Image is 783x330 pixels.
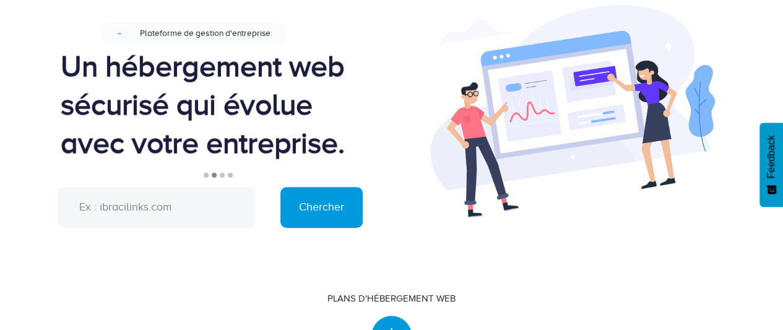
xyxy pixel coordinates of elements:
[100,20,334,47] a: NouveauPlateforme de gestion d'entreprise.
[280,187,363,228] input: Chercher
[139,28,272,38] span: Plateforme de gestion d'entreprise.
[58,187,256,228] input: Ex : ibracilinks.com
[118,33,121,34] span: Nouveau
[61,47,373,162] div: Un hébergement web sécurisé qui évolue avec votre entreprise.
[766,135,777,178] span: Feedback
[759,123,783,207] button: Feedback - Afficher l’enquête
[327,292,456,305] div: Plans d'hébergement Web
